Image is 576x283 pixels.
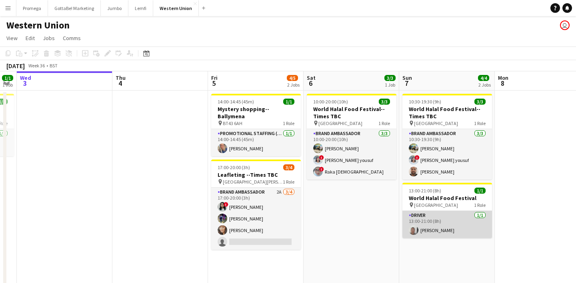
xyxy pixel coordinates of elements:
[402,129,492,180] app-card-role: Brand Ambassador3/310:30-19:30 (9h)[PERSON_NAME]![PERSON_NAME] yousuf[PERSON_NAME]
[101,0,128,16] button: Jumbo
[384,75,396,81] span: 3/3
[218,164,250,170] span: 17:00-20:00 (3h)
[402,74,412,81] span: Sun
[211,129,301,156] app-card-role: Promotional Staffing (Mystery Shopper)1/114:00-14:45 (45m)[PERSON_NAME]
[283,179,294,185] span: 1 Role
[287,82,300,88] div: 2 Jobs
[313,99,348,105] span: 10:00-20:00 (10h)
[307,94,396,180] app-job-card: 10:00-20:00 (10h)3/3World Halal Food Festival--Times TBC [GEOGRAPHIC_DATA]1 RoleBrand Ambassador3...
[409,99,441,105] span: 10:30-19:30 (9h)
[474,120,486,126] span: 1 Role
[283,120,294,126] span: 1 Role
[26,63,46,69] span: Week 36
[211,160,301,250] app-job-card: 17:00-20:00 (3h)3/4Leafleting --Times TBC [GEOGRAPHIC_DATA][PERSON_NAME]1 RoleBrand Ambassador2A3...
[16,0,48,16] button: Promega
[385,82,395,88] div: 1 Job
[218,99,254,105] span: 14:00-14:45 (45m)
[6,19,70,31] h1: Western Union
[223,179,283,185] span: [GEOGRAPHIC_DATA][PERSON_NAME]
[402,105,492,120] h3: World Halal Food Festival--Times TBC
[48,0,101,16] button: GottaBe! Marketing
[6,62,25,70] div: [DATE]
[128,0,153,16] button: Lemfi
[560,20,570,30] app-user-avatar: Booking & Talent Team
[409,188,441,194] span: 13:00-21:00 (8h)
[211,105,301,120] h3: Mystery shopping--Ballymena
[402,94,492,180] app-job-card: 10:30-19:30 (9h)3/3World Halal Food Festival--Times TBC [GEOGRAPHIC_DATA]1 RoleBrand Ambassador3/...
[478,82,491,88] div: 2 Jobs
[40,33,58,43] a: Jobs
[116,74,126,81] span: Thu
[415,155,420,160] span: !
[211,171,301,178] h3: Leafleting --Times TBC
[414,202,458,208] span: [GEOGRAPHIC_DATA]
[211,188,301,250] app-card-role: Brand Ambassador2A3/417:00-20:00 (3h)![PERSON_NAME][PERSON_NAME][PERSON_NAME]
[210,79,218,88] span: 5
[319,167,324,172] span: !
[379,99,390,105] span: 3/3
[26,34,35,42] span: Edit
[307,105,396,120] h3: World Halal Food Festival--Times TBC
[43,34,55,42] span: Jobs
[478,75,489,81] span: 4/4
[19,79,31,88] span: 3
[287,75,298,81] span: 4/5
[22,33,38,43] a: Edit
[50,63,58,69] div: BST
[60,33,84,43] a: Comms
[224,202,228,207] span: !
[2,82,13,88] div: 1 Job
[3,33,21,43] a: View
[497,79,508,88] span: 8
[414,120,458,126] span: [GEOGRAPHIC_DATA]
[401,79,412,88] span: 7
[211,94,301,156] app-job-card: 14:00-14:45 (45m)1/1Mystery shopping--Ballymena BT43 6AH1 RolePromotional Staffing (Mystery Shopp...
[474,99,486,105] span: 3/3
[153,0,199,16] button: Western Union
[2,75,13,81] span: 1/1
[402,183,492,238] app-job-card: 13:00-21:00 (8h)1/1World Halal Food Festival [GEOGRAPHIC_DATA]1 RoleDriver1/113:00-21:00 (8h)[PER...
[211,74,218,81] span: Fri
[402,194,492,202] h3: World Halal Food Festival
[318,120,362,126] span: [GEOGRAPHIC_DATA]
[223,120,242,126] span: BT43 6AH
[378,120,390,126] span: 1 Role
[319,155,324,160] span: !
[306,79,316,88] span: 6
[20,74,31,81] span: Wed
[474,202,486,208] span: 1 Role
[114,79,126,88] span: 4
[283,164,294,170] span: 3/4
[6,34,18,42] span: View
[63,34,81,42] span: Comms
[402,211,492,238] app-card-role: Driver1/113:00-21:00 (8h)[PERSON_NAME]
[498,74,508,81] span: Mon
[307,74,316,81] span: Sat
[307,129,396,180] app-card-role: Brand Ambassador3/310:00-20:00 (10h)[PERSON_NAME]![PERSON_NAME] yousuf!Raka [DEMOGRAPHIC_DATA]
[474,188,486,194] span: 1/1
[283,99,294,105] span: 1/1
